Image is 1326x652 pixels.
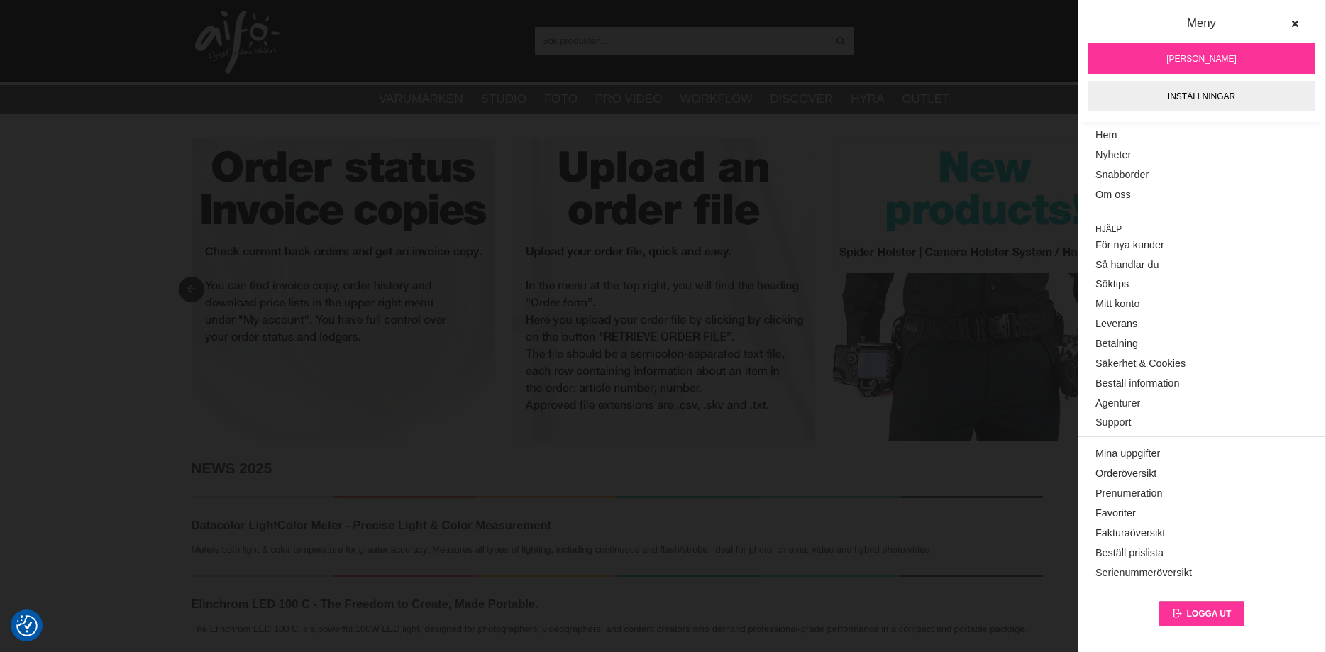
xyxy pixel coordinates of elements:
[192,496,1043,498] img: NEWS!
[1166,53,1237,65] span: [PERSON_NAME]
[1095,294,1308,314] a: Mitt konto
[1095,374,1308,394] a: Beställ information
[192,543,1043,558] p: Meters both light & color temperature for greater accuracy. Measures all types of lighting, inclu...
[1095,314,1308,334] a: Leverans
[1095,563,1308,582] a: Serienummeröversikt
[1095,236,1308,255] a: För nya kunder
[1095,504,1308,524] a: Favoriter
[1186,609,1231,619] span: Logga ut
[192,622,1043,637] p: The Elinchrom LED 100 C is a powerful 100W LED light, designed for photographers, videographers, ...
[1095,165,1308,185] a: Snabborder
[1095,484,1308,504] a: Prenumeration
[1095,444,1308,464] a: Mina uppgifter
[1095,145,1308,165] a: Nyheter
[1095,223,1308,236] span: Hjälp
[1095,464,1308,484] a: Orderöversikt
[851,90,884,109] a: Hyra
[192,458,1043,479] h2: NEWS 2025
[1095,543,1308,563] a: Beställ prislista
[195,11,280,74] img: logo.png
[1159,601,1245,626] a: Logga ut
[1095,126,1308,145] a: Hem
[1095,185,1308,205] a: Om oss
[1095,275,1308,294] a: Söktips
[770,90,833,109] a: Discover
[379,90,463,109] a: Varumärken
[179,277,204,302] button: Previous
[1095,334,1308,354] a: Betalning
[1088,81,1315,111] a: Inställningar
[481,90,526,109] a: Studio
[1095,255,1308,275] a: Så handlar du
[192,519,552,532] strong: Datacolor LightColor Meter - Precise Light & Color Measurement
[192,575,1043,577] img: NEWS!
[595,90,662,109] a: Pro Video
[833,138,1136,441] img: Annons:RET009 banner-resel-new-spihol.jpg
[1095,413,1308,433] a: Support
[680,90,752,109] a: Workflow
[512,138,815,441] img: Annons:RET002 banner-resel-upload-bgr.jpg
[544,90,578,109] a: Foto
[16,615,38,636] img: Revisit consent button
[1095,524,1308,543] a: Fakturaöversikt
[1099,14,1304,43] div: Meny
[902,90,949,109] a: Outlet
[1095,354,1308,374] a: Säkerhet & Cookies
[192,597,538,611] strong: Elinchrom LED 100 C - The Freedom to Create, Made Portable.
[535,30,828,51] input: Sök produkter ...
[192,138,495,441] img: Annons:RET003 banner-resel-account-bgr.jpg
[1095,394,1308,414] a: Agenturer
[16,613,38,639] button: Samtyckesinställningar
